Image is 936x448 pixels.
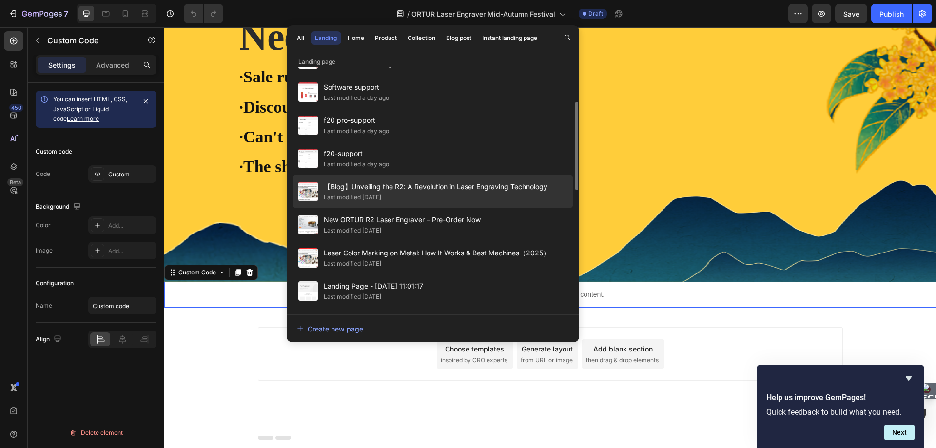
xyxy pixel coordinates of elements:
a: Learn more [67,115,99,122]
div: Background [36,200,83,214]
p: Landing page [287,57,579,67]
span: Draft [588,9,603,18]
div: Image [36,246,53,255]
span: Software support [324,81,389,93]
div: 450 [9,104,23,112]
span: New ORTUR R2 Laser Engraver – Pre-Order Now [324,214,481,226]
button: Landing [311,31,341,45]
div: Last modified a day ago [324,159,389,169]
span: f20 pro-support [324,115,389,126]
div: Blog post [446,34,471,42]
button: Delete element [36,425,156,441]
p: Advanced [96,60,129,70]
div: Configuration [36,279,74,288]
button: Create new page [296,319,569,338]
div: Custom [108,170,154,179]
p: Settings [48,60,76,70]
button: Publish [871,4,912,23]
p: Custom Code [47,35,130,46]
strong: ·Sale runs from [DATE] to [DATE] [75,40,322,58]
div: Last modified a day ago [324,93,389,103]
div: Landing [315,34,337,42]
div: Home [348,34,364,42]
div: Last modified [DATE] [324,292,381,302]
button: Product [370,31,401,45]
div: Custom Code [12,241,54,250]
div: Custom code [36,147,72,156]
span: Save [843,10,859,18]
span: then drag & drop elements [422,329,494,337]
button: Save [835,4,867,23]
button: Collection [403,31,440,45]
div: Product [375,34,397,42]
strong: ·The shipment will be delayed by one week. [75,130,380,148]
h2: Help us improve GemPages! [766,392,915,404]
span: Laser Color Marking on Metal: How It Works & Best Machines（2025） [324,247,550,259]
div: Last modified a day ago [324,126,389,136]
span: 【Blog】Unveiling the R2: A Revolution in Laser Engraving Technology [324,181,547,193]
div: Instant landing page [482,34,537,42]
div: Create new page [297,324,363,334]
div: Publish [879,9,904,19]
span: f20-support [324,148,389,159]
p: Quick feedback to build what you need. [766,408,915,417]
button: Home [343,31,369,45]
span: / [407,9,409,19]
span: inspired by CRO experts [276,329,343,337]
button: 7 [4,4,73,23]
p: 7 [64,8,68,19]
div: Delete element [69,427,123,439]
button: All [292,31,309,45]
div: Choose templates [281,316,340,327]
div: Collection [408,34,435,42]
button: Instant landing page [478,31,542,45]
div: Align [36,333,63,346]
div: Color [36,221,51,230]
div: Add blank section [429,316,488,327]
div: Add... [108,221,154,230]
strong: ·Can't be combined with other offers [75,100,334,118]
div: Generate layout [357,316,409,327]
div: Last modified [DATE] [324,193,381,202]
strong: ·Discounts apply to selected products only [75,71,370,89]
span: You can insert HTML, CSS, JavaScript or Liquid code [53,96,127,122]
div: All [297,34,304,42]
div: Undo/Redo [184,4,223,23]
button: Next question [884,425,915,440]
div: Last modified [DATE] [324,226,381,235]
div: Help us improve GemPages! [766,372,915,440]
button: Hide survey [903,372,915,384]
div: Code [36,170,50,178]
div: Beta [7,178,23,186]
button: Blog post [442,31,476,45]
div: Add... [108,247,154,255]
div: Last modified [DATE] [324,259,381,269]
span: from URL or image [356,329,409,337]
span: ORTUR Laser Engraver Mid-Autumn Festival [411,9,555,19]
span: Landing Page - [DATE] 11:01:17 [324,280,423,292]
iframe: Design area [164,27,936,448]
div: Name [36,301,52,310]
span: Add section [363,294,409,305]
